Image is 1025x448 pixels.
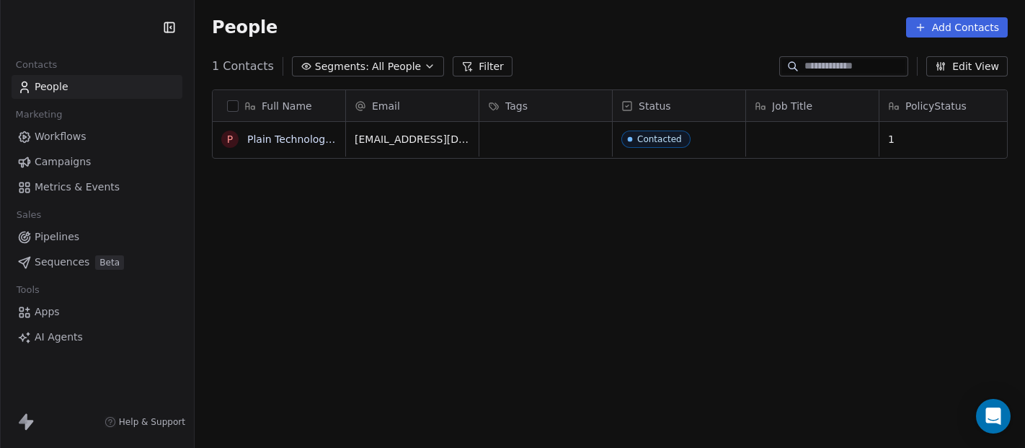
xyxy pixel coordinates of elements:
span: Full Name [262,99,312,113]
span: People [212,17,278,38]
span: Job Title [772,99,812,113]
span: Marketing [9,104,68,126]
span: Segments: [315,59,369,74]
a: Help & Support [105,416,185,428]
span: Status [639,99,671,113]
a: AI Agents [12,325,182,349]
div: PolicyStatus [879,90,1013,121]
a: Plain Technologies ApS [247,133,363,145]
span: Sales [10,204,48,226]
div: Tags [479,90,612,121]
a: SequencesBeta [12,250,182,274]
div: Full Name [213,90,345,121]
span: AI Agents [35,330,83,345]
span: Beta [95,255,124,270]
span: Tools [10,279,45,301]
span: PolicyStatus [905,99,967,113]
span: Tags [505,99,528,113]
button: Add Contacts [906,17,1008,38]
a: Pipelines [12,225,182,249]
span: Pipelines [35,229,79,245]
span: All People [372,59,421,74]
span: Contacts [9,54,63,76]
a: Campaigns [12,150,182,174]
div: Job Title [746,90,879,121]
div: Email [346,90,479,121]
span: Apps [35,304,60,320]
a: Workflows [12,125,182,149]
span: 1 Contacts [212,58,274,75]
a: Metrics & Events [12,175,182,199]
button: Filter [453,56,512,76]
span: Campaigns [35,154,91,170]
div: Contacted [637,134,682,144]
span: 1 [888,132,1004,146]
div: Open Intercom Messenger [976,399,1011,434]
button: Edit View [926,56,1008,76]
span: Workflows [35,129,86,144]
a: People [12,75,182,99]
div: P [227,132,233,147]
span: [EMAIL_ADDRESS][DOMAIN_NAME] [355,132,470,146]
span: Help & Support [119,416,185,428]
a: Apps [12,300,182,324]
span: Metrics & Events [35,180,120,195]
span: People [35,79,68,95]
span: Email [372,99,400,113]
span: Sequences [35,255,89,270]
div: Status [613,90,745,121]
